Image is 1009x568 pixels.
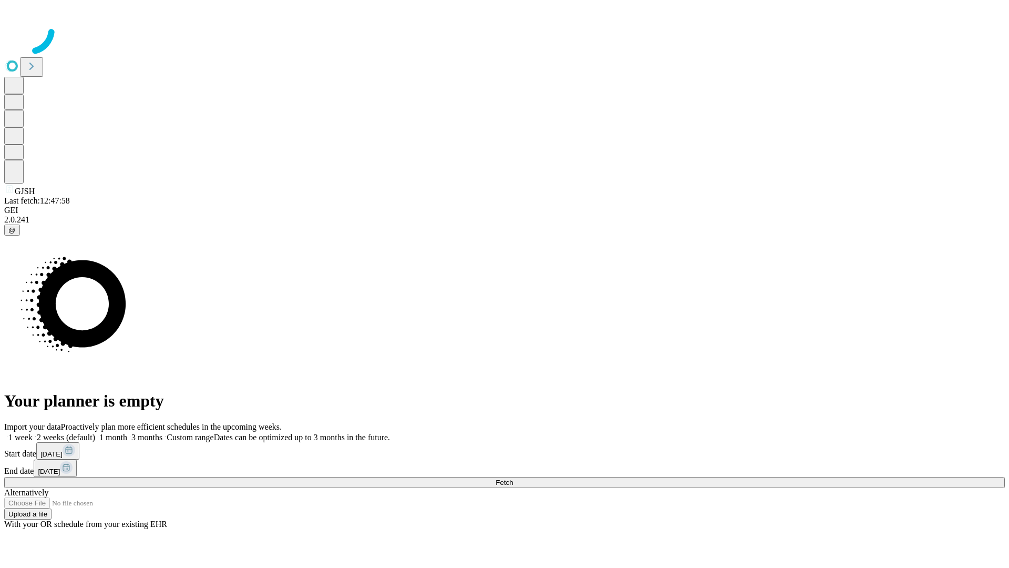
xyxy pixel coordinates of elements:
[4,225,20,236] button: @
[4,422,61,431] span: Import your data
[4,215,1005,225] div: 2.0.241
[36,442,79,460] button: [DATE]
[4,196,70,205] span: Last fetch: 12:47:58
[4,391,1005,411] h1: Your planner is empty
[38,468,60,475] span: [DATE]
[99,433,127,442] span: 1 month
[4,460,1005,477] div: End date
[4,488,48,497] span: Alternatively
[37,433,95,442] span: 2 weeks (default)
[4,520,167,529] span: With your OR schedule from your existing EHR
[34,460,77,477] button: [DATE]
[15,187,35,196] span: GJSH
[8,226,16,234] span: @
[167,433,213,442] span: Custom range
[496,479,513,486] span: Fetch
[4,509,52,520] button: Upload a file
[214,433,390,442] span: Dates can be optimized up to 3 months in the future.
[4,206,1005,215] div: GEI
[8,433,33,442] span: 1 week
[4,442,1005,460] div: Start date
[61,422,282,431] span: Proactively plan more efficient schedules in the upcoming weeks.
[4,477,1005,488] button: Fetch
[131,433,162,442] span: 3 months
[40,450,63,458] span: [DATE]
